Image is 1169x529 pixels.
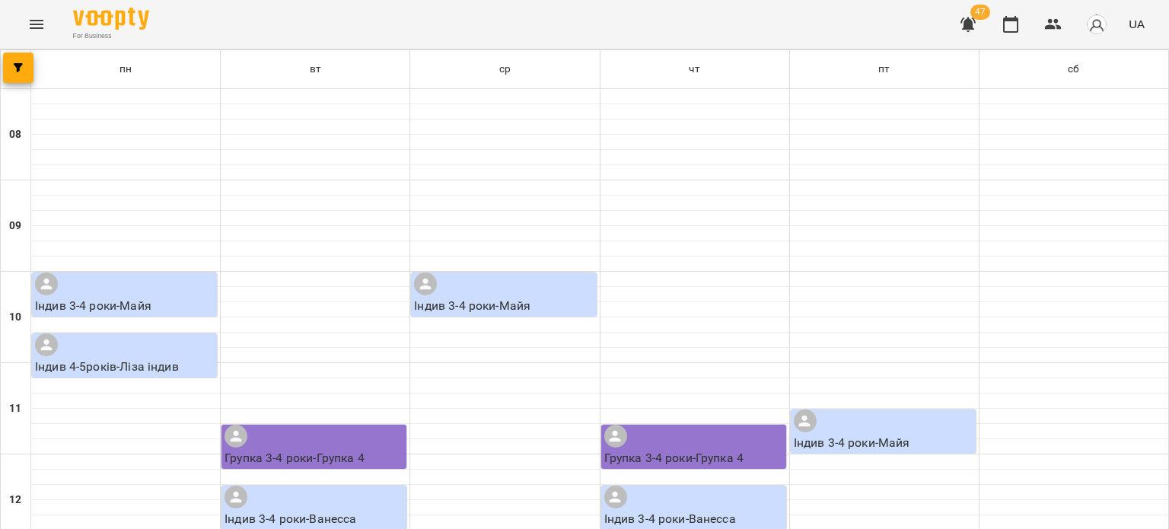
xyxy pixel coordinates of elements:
[119,61,132,78] h6: пн
[225,486,247,508] div: Вікторія
[604,510,786,528] p: Індив 3-4 роки - Ванесса
[1123,10,1151,38] button: UA
[1086,14,1107,35] img: avatar_s.png
[970,5,990,20] span: 47
[9,309,21,326] h6: 10
[225,510,406,528] p: Індив 3-4 роки - Ванесса
[73,31,149,41] span: For Business
[73,8,149,30] img: Voopty Logo
[794,434,976,452] p: Індив 3-4 роки - Майя
[604,449,786,467] p: Групка 3-4 роки - Групка 4
[35,333,58,356] div: Вікторія
[225,425,247,448] div: Вікторія
[35,297,217,315] p: Індив 3-4 роки - Майя
[689,61,699,78] h6: чт
[35,272,58,295] div: Вікторія
[1129,16,1145,32] span: UA
[878,61,890,78] h6: пт
[9,492,21,508] h6: 12
[9,218,21,234] h6: 09
[414,272,437,295] div: Вікторія
[604,425,627,448] div: Вікторія
[9,400,21,417] h6: 11
[604,486,627,508] div: Вікторія
[499,61,511,78] h6: ср
[414,297,596,315] p: Індив 3-4 роки - Майя
[225,449,406,467] p: Групка 3-4 роки - Групка 4
[18,6,55,43] button: Menu
[9,126,21,143] h6: 08
[794,409,817,432] div: Вікторія
[1068,61,1079,78] h6: сб
[35,358,217,376] p: Індив 4-5років - Ліза індив
[310,61,321,78] h6: вт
